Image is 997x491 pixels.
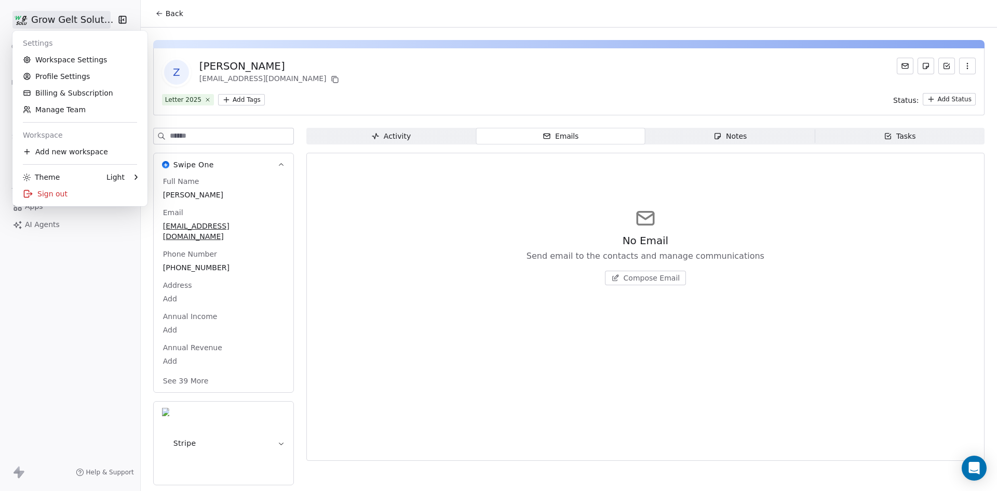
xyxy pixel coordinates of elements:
[17,51,143,68] a: Workspace Settings
[17,85,143,101] a: Billing & Subscription
[17,185,143,202] div: Sign out
[17,101,143,118] a: Manage Team
[17,35,143,51] div: Settings
[106,172,125,182] div: Light
[17,68,143,85] a: Profile Settings
[17,143,143,160] div: Add new workspace
[17,127,143,143] div: Workspace
[23,172,60,182] div: Theme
